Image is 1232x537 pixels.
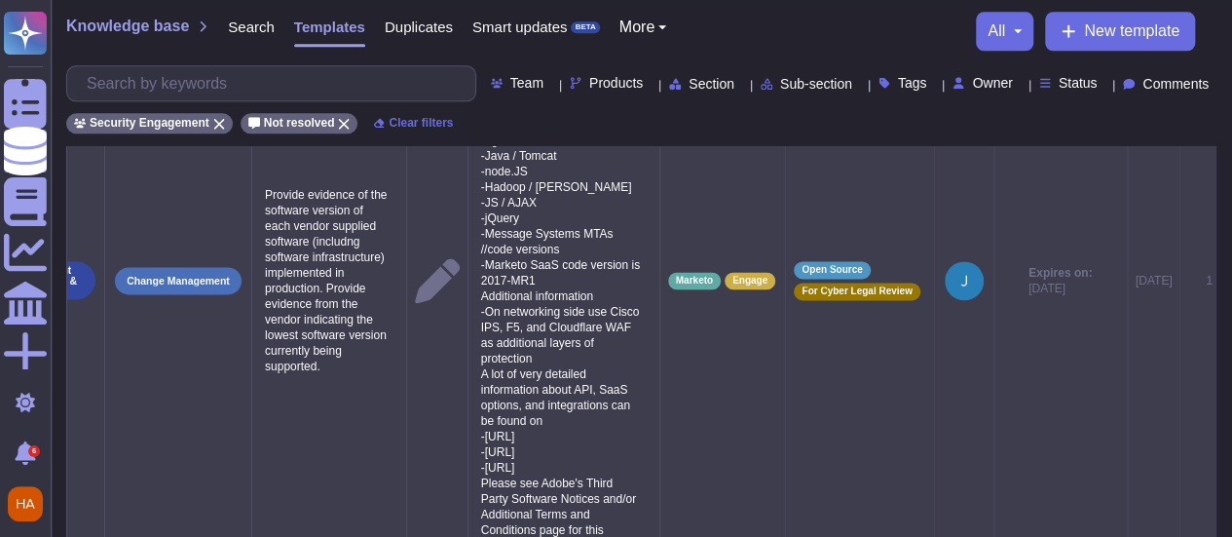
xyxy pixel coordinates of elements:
p: Provide evidence of the software version of each vendor supplied software (includng software infr... [260,182,398,379]
div: 1 [1188,273,1229,288]
span: Section [689,77,734,91]
span: Templates [294,19,365,34]
button: all [988,23,1022,39]
img: user [945,261,984,300]
button: user [4,482,56,525]
span: Knowledge base [66,19,189,34]
span: Security Engagement [90,117,209,129]
div: BETA [571,21,599,33]
button: More [619,19,667,35]
span: Sub-section [780,77,852,91]
span: Team [510,76,543,90]
span: Owner [972,76,1012,90]
button: New template [1045,12,1195,51]
span: For Cyber Legal Review [802,287,912,296]
div: 6 [28,445,40,457]
img: user [8,486,43,521]
span: Open Source [802,265,862,275]
span: Comments [1142,77,1209,91]
input: Search by keywords [77,66,475,100]
span: Clear filters [389,117,453,129]
span: Not resolved [264,117,335,129]
span: Duplicates [385,19,453,34]
span: all [988,23,1005,39]
span: Tags [898,76,927,90]
span: New template [1084,23,1179,39]
span: Engage [732,276,767,286]
span: Search [228,19,275,34]
span: Smart updates [472,19,568,34]
div: [DATE] [1136,273,1173,288]
span: [DATE] [1028,281,1092,296]
span: Products [589,76,643,90]
span: Expires on: [1028,265,1092,281]
span: Marketo [676,276,713,286]
span: More [619,19,654,35]
span: Status [1059,76,1098,90]
p: Change Management [127,276,230,287]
